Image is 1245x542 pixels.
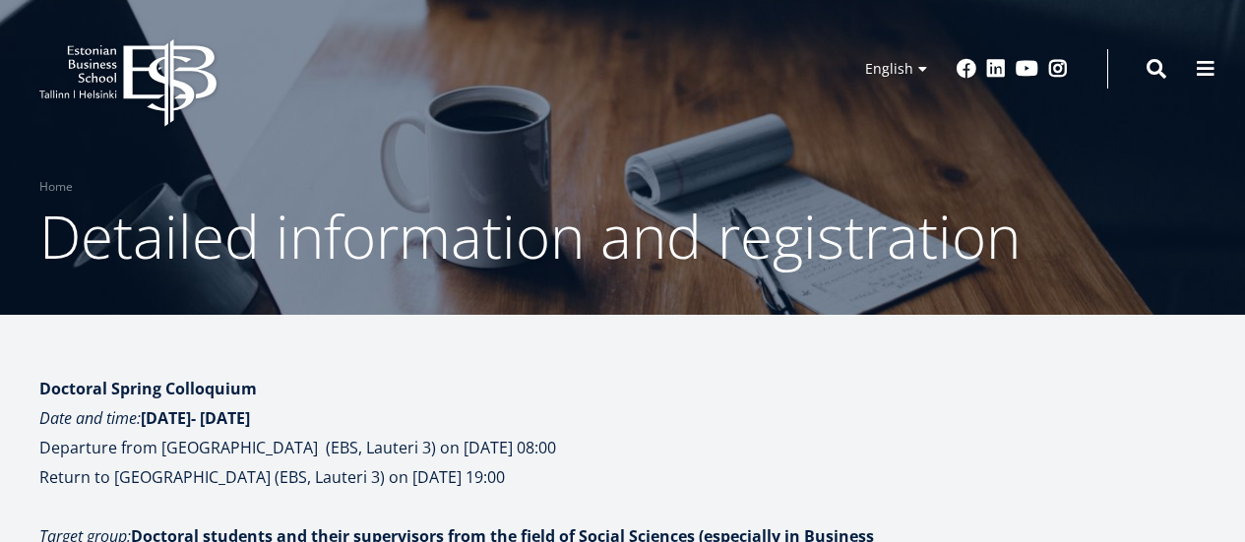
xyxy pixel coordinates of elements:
a: Instagram [1048,59,1068,79]
a: Home [39,177,73,197]
span: Detailed information and registration [39,196,1021,276]
strong: Doctoral Spring Colloquium [39,378,257,399]
a: Linkedin [986,59,1006,79]
a: Facebook [957,59,976,79]
p: Return to [GEOGRAPHIC_DATA] (EBS, Lauteri 3) on [DATE] 19:00 [39,462,881,492]
em: Date and time: [39,407,141,429]
a: Youtube [1016,59,1038,79]
p: Departure from [GEOGRAPHIC_DATA] (EBS, Lauteri 3) on [DATE] 08:00 [39,433,881,462]
strong: [DATE]- [DATE] [141,407,250,429]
